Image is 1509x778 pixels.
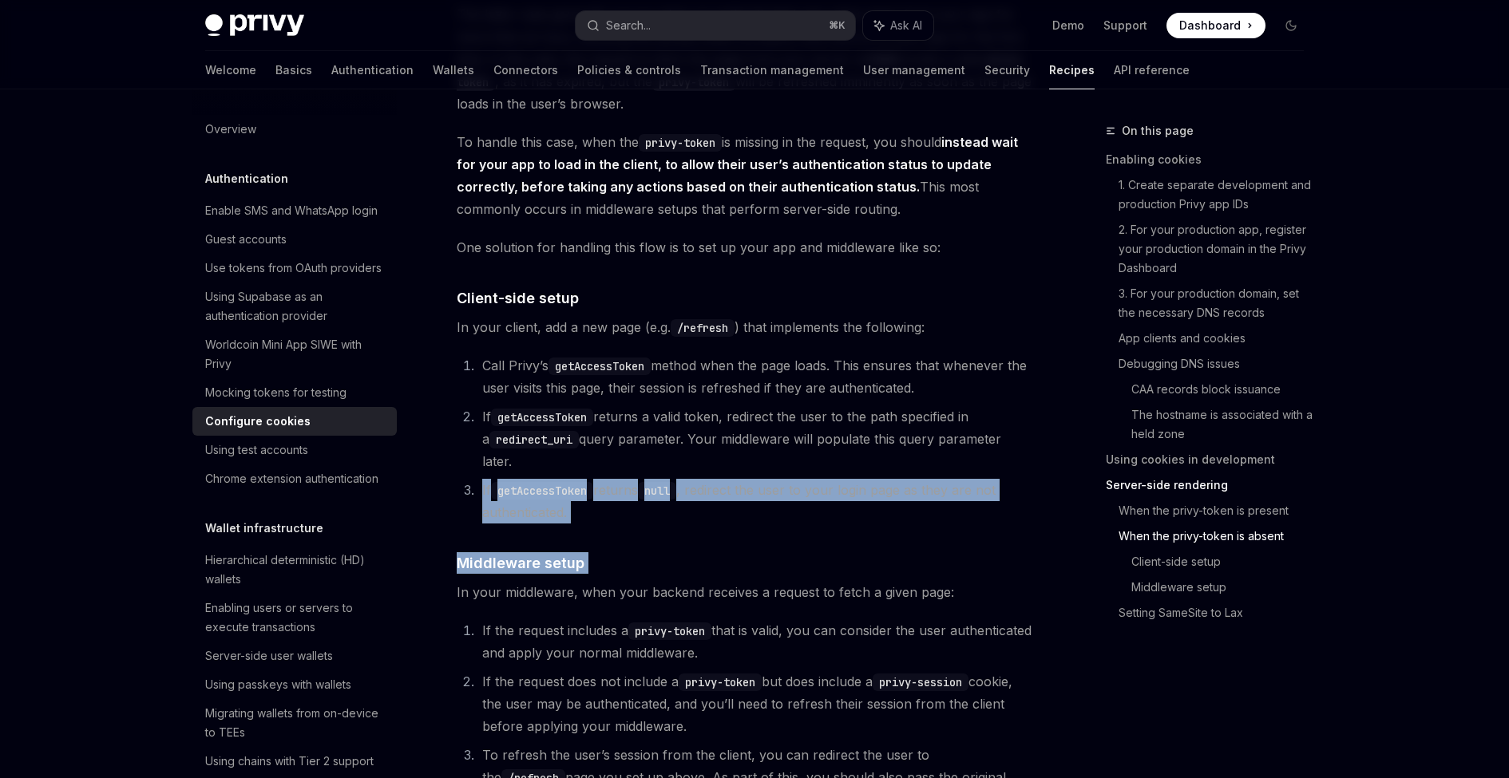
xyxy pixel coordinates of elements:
div: Enabling users or servers to execute transactions [205,598,387,637]
code: /refresh [671,319,735,337]
a: Setting SameSite to Lax [1119,600,1317,626]
a: 3. For your production domain, set the necessary DNS records [1119,281,1317,326]
a: User management [863,51,965,89]
span: Middleware setup [457,552,584,574]
div: Using passkeys with wallets [205,675,351,694]
span: One solution for handling this flow is to set up your app and middleware like so: [457,236,1032,259]
code: privy-token [639,134,722,152]
a: Configure cookies [192,407,397,436]
a: Using passkeys with wallets [192,670,397,699]
div: Search... [606,16,651,35]
a: Worldcoin Mini App SIWE with Privy [192,330,397,378]
a: Overview [192,115,397,144]
div: Chrome extension authentication [205,469,378,488]
div: Overview [205,120,256,139]
code: null [638,482,676,500]
a: The hostname is associated with a held zone [1131,402,1317,447]
div: Use tokens from OAuth providers [205,259,382,278]
div: Using test accounts [205,440,308,460]
code: getAccessToken [491,482,593,500]
button: Ask AI [863,11,933,40]
li: Call Privy’s method when the page loads. This ensures that whenever the user visits this page, th... [477,354,1032,399]
a: Enabling cookies [1106,147,1317,172]
a: Enabling users or servers to execute transactions [192,594,397,642]
code: privy-token [628,622,711,640]
a: Server-side rendering [1106,472,1317,498]
a: Middleware setup [1131,575,1317,600]
code: privy-session [873,673,968,691]
li: If returns a valid token, redirect the user to the path specified in a query parameter. Your midd... [477,405,1032,472]
a: Migrating wallets from on-device to TEEs [192,699,397,747]
a: Demo [1052,18,1084,34]
h5: Wallet infrastructure [205,519,323,538]
a: Client-side setup [1131,549,1317,575]
span: On this page [1122,121,1194,140]
strong: instead wait for your app to load in the client, to allow their user’s authentication status to u... [457,134,1018,195]
a: Debugging DNS issues [1119,351,1317,377]
a: Security [984,51,1030,89]
span: Dashboard [1179,18,1241,34]
a: 2. For your production app, register your production domain in the Privy Dashboard [1119,217,1317,281]
div: Migrating wallets from on-device to TEEs [205,704,387,742]
div: Using chains with Tier 2 support [205,752,374,771]
code: getAccessToken [491,409,593,426]
div: Configure cookies [205,412,311,431]
div: Using Supabase as an authentication provider [205,287,387,326]
a: Support [1103,18,1147,34]
a: Connectors [493,51,558,89]
div: Guest accounts [205,230,287,249]
code: privy-token [679,673,762,691]
div: Server-side user wallets [205,646,333,665]
a: 1. Create separate development and production Privy app IDs [1119,172,1317,217]
a: Use tokens from OAuth providers [192,254,397,282]
a: When the privy-token is absent [1119,523,1317,549]
a: Wallets [433,51,474,89]
a: Using test accounts [192,436,397,464]
a: Using chains with Tier 2 support [192,747,397,776]
li: If the request includes a that is valid, you can consider the user authenticated and apply your n... [477,619,1032,664]
a: Chrome extension authentication [192,464,397,493]
code: redirect_uri [489,431,579,448]
span: Ask AI [890,18,922,34]
a: Recipes [1049,51,1095,89]
div: Enable SMS and WhatsApp login [205,201,378,220]
a: API reference [1114,51,1190,89]
span: Client-side setup [457,287,579,309]
span: In your middleware, when your backend receives a request to fetch a given page: [457,581,1032,603]
button: Search...⌘K [576,11,855,40]
a: Server-side user wallets [192,642,397,670]
a: Guest accounts [192,225,397,254]
img: dark logo [205,14,304,37]
span: ⌘ K [829,19,846,32]
a: Transaction management [700,51,844,89]
a: When the privy-token is present [1119,498,1317,523]
a: Authentication [331,51,414,89]
div: Hierarchical deterministic (HD) wallets [205,551,387,589]
a: Mocking tokens for testing [192,378,397,407]
span: In your client, add a new page (e.g. ) that implements the following: [457,316,1032,338]
a: Welcome [205,51,256,89]
a: Using cookies in development [1106,447,1317,472]
li: If returns , redirect the user to your login page as they are not authenticated. [477,479,1032,523]
code: getAccessToken [549,357,651,375]
h5: Authentication [205,169,288,188]
span: To handle this case, when the is missing in the request, you should This most commonly occurs in ... [457,131,1032,220]
div: Worldcoin Mini App SIWE with Privy [205,335,387,373]
a: Using Supabase as an authentication provider [192,282,397,330]
a: Basics [275,51,312,89]
a: CAA records block issuance [1131,377,1317,402]
a: Dashboard [1166,13,1265,38]
li: If the request does not include a but does include a cookie, the user may be authenticated, and y... [477,670,1032,737]
a: Enable SMS and WhatsApp login [192,196,397,225]
a: Policies & controls [577,51,681,89]
a: App clients and cookies [1119,326,1317,351]
a: Hierarchical deterministic (HD) wallets [192,546,397,594]
button: Toggle dark mode [1278,13,1304,38]
div: Mocking tokens for testing [205,383,347,402]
